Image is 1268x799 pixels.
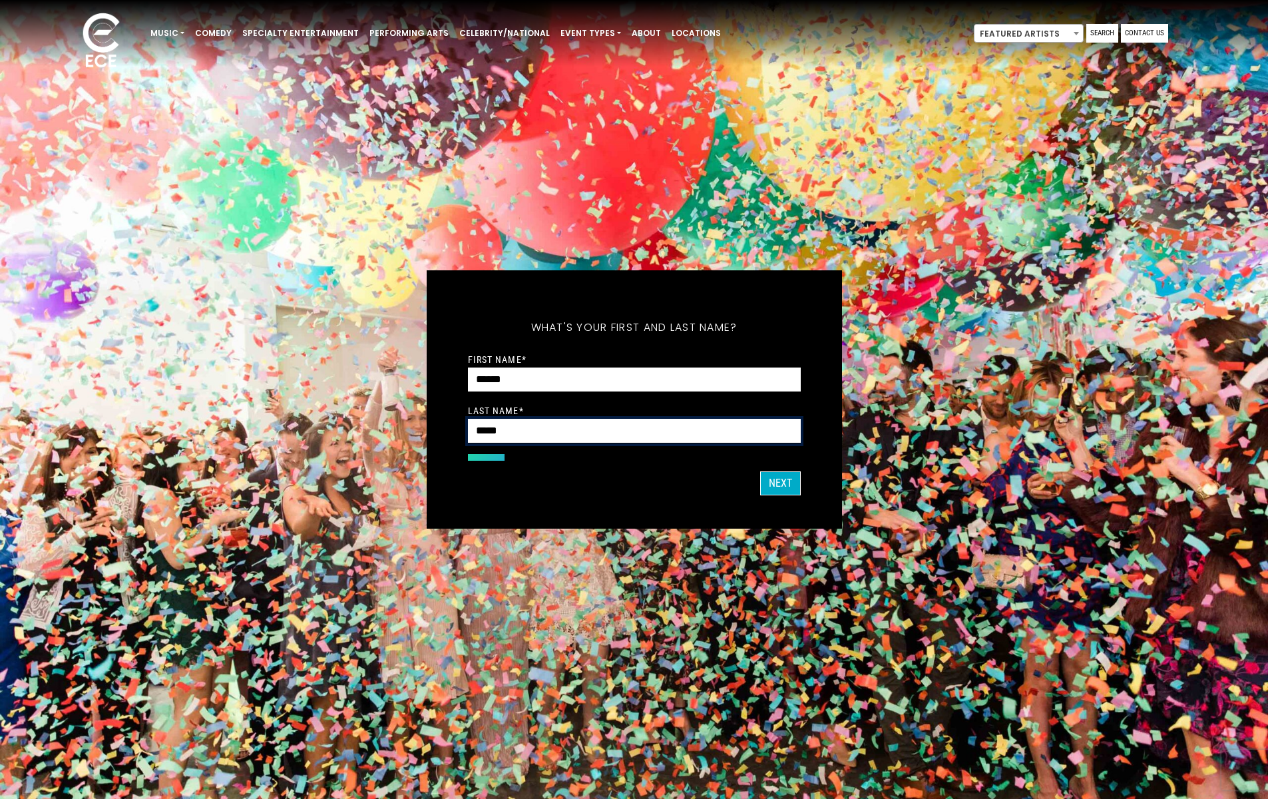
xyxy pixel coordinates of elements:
[626,22,666,45] a: About
[555,22,626,45] a: Event Types
[237,22,364,45] a: Specialty Entertainment
[68,9,134,74] img: ece_new_logo_whitev2-1.png
[760,471,801,495] button: Next
[974,24,1084,43] span: Featured Artists
[468,304,801,352] h5: What's your first and last name?
[454,22,555,45] a: Celebrity/National
[190,22,237,45] a: Comedy
[1121,24,1168,43] a: Contact Us
[666,22,726,45] a: Locations
[1086,24,1118,43] a: Search
[364,22,454,45] a: Performing Arts
[145,22,190,45] a: Music
[974,25,1083,43] span: Featured Artists
[468,405,524,417] label: Last Name
[468,354,527,366] label: First Name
